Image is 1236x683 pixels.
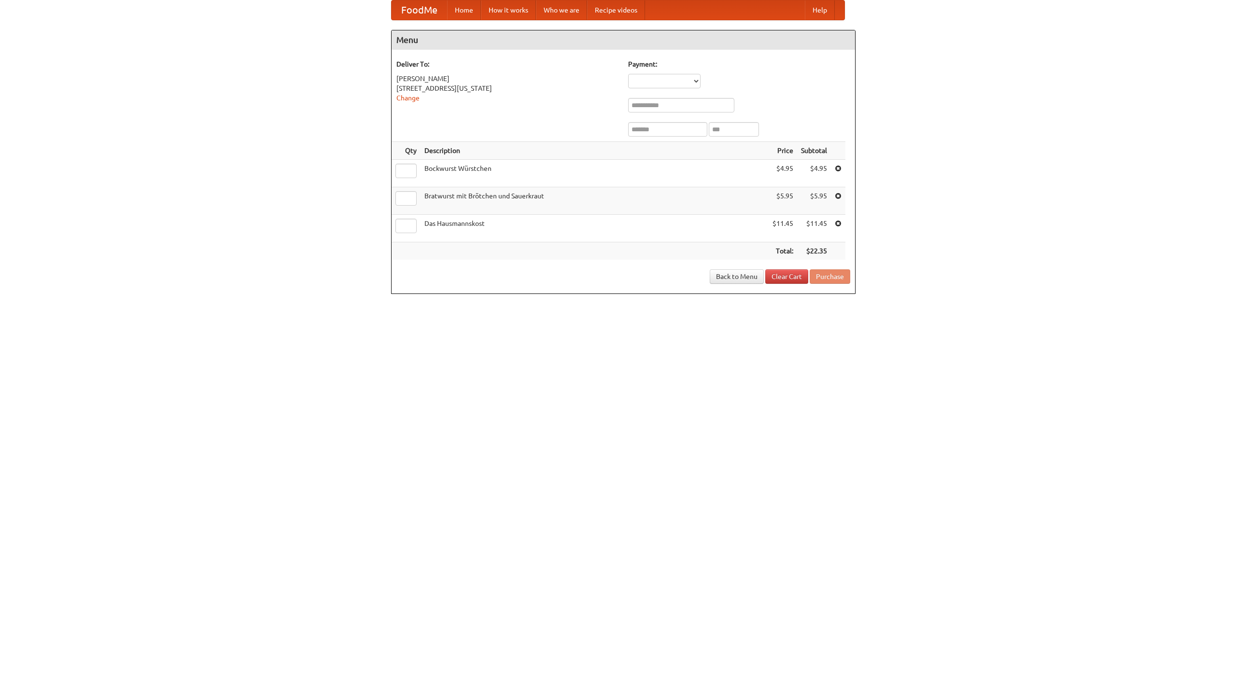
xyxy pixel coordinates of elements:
[797,242,831,260] th: $22.35
[421,160,769,187] td: Bockwurst Würstchen
[396,59,618,69] h5: Deliver To:
[710,269,764,284] a: Back to Menu
[421,187,769,215] td: Bratwurst mit Brötchen und Sauerkraut
[396,94,420,102] a: Change
[392,30,855,50] h4: Menu
[765,269,808,284] a: Clear Cart
[421,142,769,160] th: Description
[392,142,421,160] th: Qty
[396,74,618,84] div: [PERSON_NAME]
[628,59,850,69] h5: Payment:
[769,242,797,260] th: Total:
[447,0,481,20] a: Home
[769,187,797,215] td: $5.95
[769,160,797,187] td: $4.95
[392,0,447,20] a: FoodMe
[769,142,797,160] th: Price
[797,160,831,187] td: $4.95
[769,215,797,242] td: $11.45
[536,0,587,20] a: Who we are
[797,187,831,215] td: $5.95
[805,0,835,20] a: Help
[481,0,536,20] a: How it works
[587,0,645,20] a: Recipe videos
[797,142,831,160] th: Subtotal
[396,84,618,93] div: [STREET_ADDRESS][US_STATE]
[810,269,850,284] button: Purchase
[421,215,769,242] td: Das Hausmannskost
[797,215,831,242] td: $11.45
